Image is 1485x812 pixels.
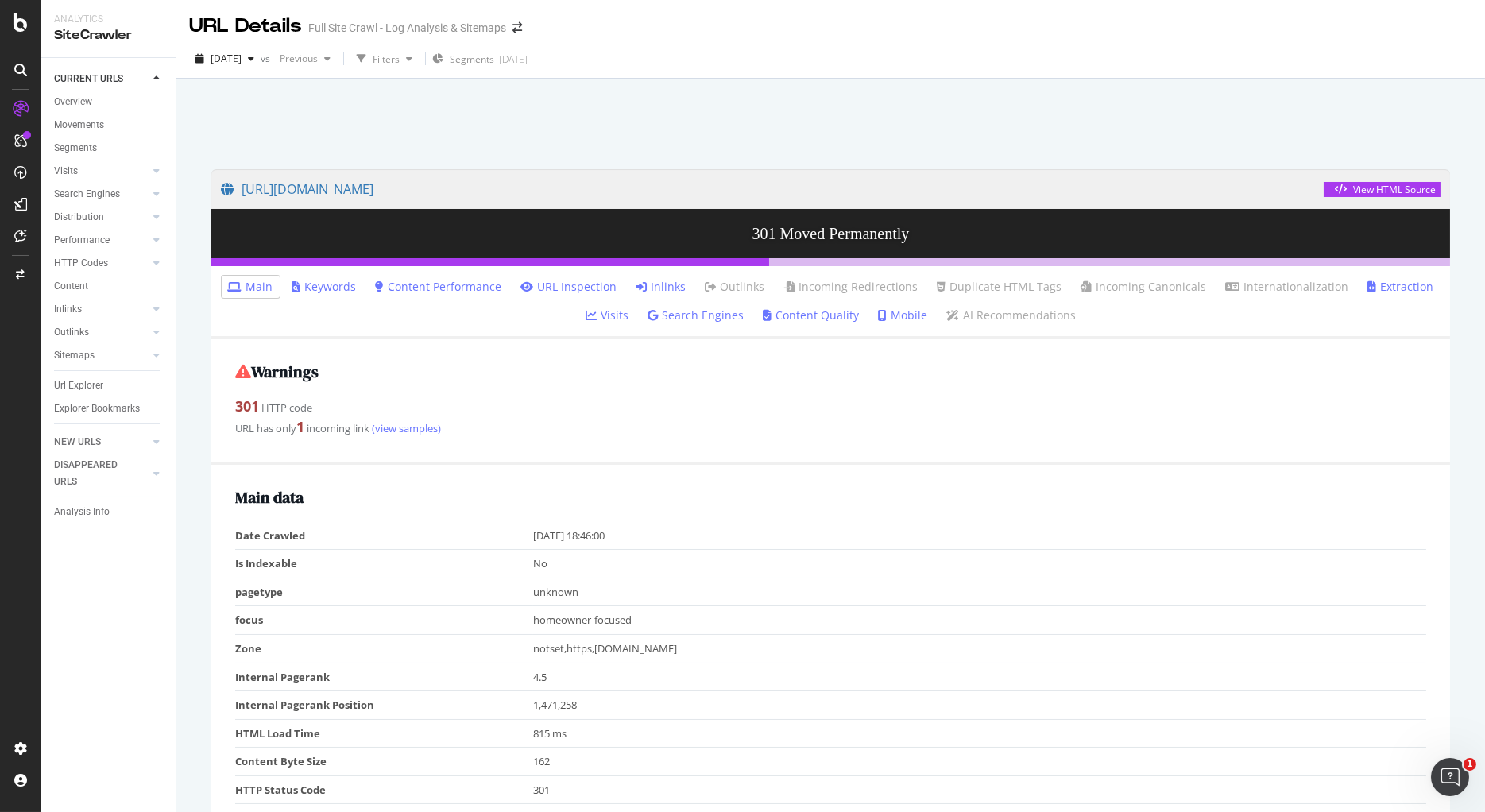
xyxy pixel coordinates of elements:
[235,396,1426,417] div: HTTP code
[235,748,533,776] td: Content Byte Size
[54,255,108,272] div: HTTP Codes
[586,307,628,323] a: Visits
[450,52,494,66] span: Segments
[54,324,89,341] div: Outlinks
[54,13,163,26] div: Analytics
[54,278,164,295] a: Content
[373,52,400,66] div: Filters
[189,13,302,40] div: URL Details
[648,307,744,323] a: Search Engines
[211,209,1450,258] h3: 301 Moved Permanently
[261,52,273,65] span: vs
[54,347,149,364] a: Sitemaps
[54,117,104,133] div: Movements
[54,94,164,110] a: Overview
[54,434,149,450] a: NEW URLS
[54,117,164,133] a: Movements
[54,457,149,490] a: DISAPPEARED URLS
[54,400,164,417] a: Explorer Bookmarks
[1226,279,1349,295] a: Internationalization
[54,400,140,417] div: Explorer Bookmarks
[296,417,304,436] strong: 1
[54,324,149,341] a: Outlinks
[54,140,97,157] div: Segments
[1353,183,1436,196] div: View HTML Source
[235,363,1426,381] h2: Warnings
[235,417,1426,438] div: URL has only incoming link
[369,421,441,435] a: (view samples)
[211,52,242,65] span: 2025 Aug. 26th
[228,279,273,295] a: Main
[878,307,927,323] a: Mobile
[54,301,149,318] a: Inlinks
[533,578,1426,606] td: unknown
[54,504,164,520] a: Analysis Info
[235,691,533,720] td: Internal Pagerank Position
[54,186,149,203] a: Search Engines
[54,504,110,520] div: Analysis Info
[533,748,1426,776] td: 162
[235,489,1426,506] h2: Main data
[54,26,163,44] div: SiteCrawler
[54,163,149,180] a: Visits
[706,279,765,295] a: Outlinks
[376,279,502,295] a: Content Performance
[1081,279,1207,295] a: Incoming Canonicals
[54,94,92,110] div: Overview
[54,186,120,203] div: Search Engines
[221,169,1324,209] a: [URL][DOMAIN_NAME]
[499,52,528,66] div: [DATE]
[533,691,1426,720] td: 1,471,258
[54,232,149,249] a: Performance
[54,347,95,364] div: Sitemaps
[54,209,149,226] a: Distribution
[235,606,533,635] td: focus
[235,522,533,550] td: Date Crawled
[235,396,259,416] strong: 301
[54,377,103,394] div: Url Explorer
[54,377,164,394] a: Url Explorer
[54,232,110,249] div: Performance
[1368,279,1434,295] a: Extraction
[533,719,1426,748] td: 815 ms
[636,279,686,295] a: Inlinks
[292,279,357,295] a: Keywords
[784,279,918,295] a: Incoming Redirections
[189,46,261,72] button: [DATE]
[54,209,104,226] div: Distribution
[235,719,533,748] td: HTML Load Time
[54,278,88,295] div: Content
[938,279,1062,295] a: Duplicate HTML Tags
[235,550,533,578] td: Is Indexable
[432,46,528,72] button: Segments[DATE]
[1464,758,1476,771] span: 1
[533,663,1426,691] td: 4.5
[54,301,82,318] div: Inlinks
[533,775,1426,804] td: 301
[54,140,164,157] a: Segments
[350,46,419,72] button: Filters
[54,457,134,490] div: DISAPPEARED URLS
[533,550,1426,578] td: No
[54,434,101,450] div: NEW URLS
[763,307,859,323] a: Content Quality
[533,606,1426,635] td: homeowner-focused
[54,71,149,87] a: CURRENT URLS
[54,163,78,180] div: Visits
[235,663,533,691] td: Internal Pagerank
[521,279,617,295] a: URL Inspection
[54,255,149,272] a: HTTP Codes
[533,634,1426,663] td: notset,https,[DOMAIN_NAME]
[308,20,506,36] div: Full Site Crawl - Log Analysis & Sitemaps
[235,634,533,663] td: Zone
[1324,182,1441,197] button: View HTML Source
[512,22,522,33] div: arrow-right-arrow-left
[235,775,533,804] td: HTTP Status Code
[1431,758,1469,796] iframe: Intercom live chat
[235,578,533,606] td: pagetype
[54,71,123,87] div: CURRENT URLS
[273,52,318,65] span: Previous
[946,307,1076,323] a: AI Recommendations
[533,522,1426,550] td: [DATE] 18:46:00
[273,46,337,72] button: Previous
